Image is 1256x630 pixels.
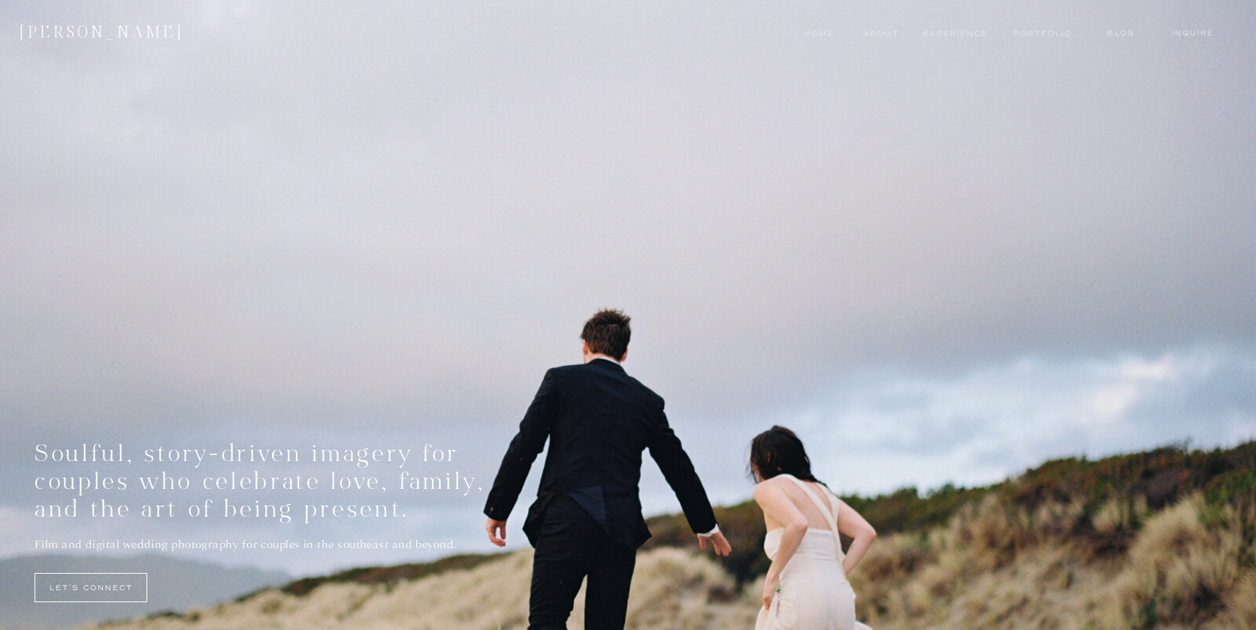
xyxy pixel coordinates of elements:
a: blog [1091,27,1150,39]
a: About [863,28,896,40]
h1: Soulful, story-driven imagery for couples who celebrate love, family, and the art of being present. [35,442,509,548]
p: [PERSON_NAME] [20,18,196,50]
a: let's connect [35,582,147,594]
a: Portfolio [1013,28,1070,40]
a: Home [802,28,836,40]
a: Inquire [1167,27,1219,39]
p: Film and digital wedding photography for couples in the southeast and beyond. [35,535,490,562]
a: experience [923,28,980,40]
